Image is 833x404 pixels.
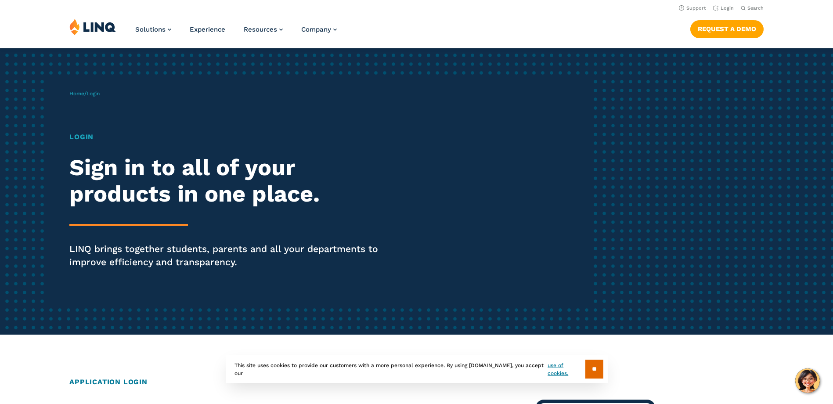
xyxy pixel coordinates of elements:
nav: Primary Navigation [135,18,337,47]
a: Solutions [135,25,171,33]
span: Resources [244,25,277,33]
span: Company [301,25,331,33]
h1: Login [69,132,390,142]
span: Solutions [135,25,166,33]
a: Resources [244,25,283,33]
span: Search [747,5,764,11]
a: Support [679,5,706,11]
a: use of cookies. [548,361,585,377]
span: Login [87,90,100,97]
a: Experience [190,25,225,33]
button: Hello, have a question? Let’s chat. [795,368,820,393]
button: Open Search Bar [741,5,764,11]
p: LINQ brings together students, parents and all your departments to improve efficiency and transpa... [69,242,390,269]
a: Home [69,90,84,97]
a: Login [713,5,734,11]
h2: Sign in to all of your products in one place. [69,155,390,207]
img: LINQ | K‑12 Software [69,18,116,35]
div: This site uses cookies to provide our customers with a more personal experience. By using [DOMAIN... [226,355,608,383]
span: / [69,90,100,97]
nav: Button Navigation [690,18,764,38]
a: Request a Demo [690,20,764,38]
a: Company [301,25,337,33]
